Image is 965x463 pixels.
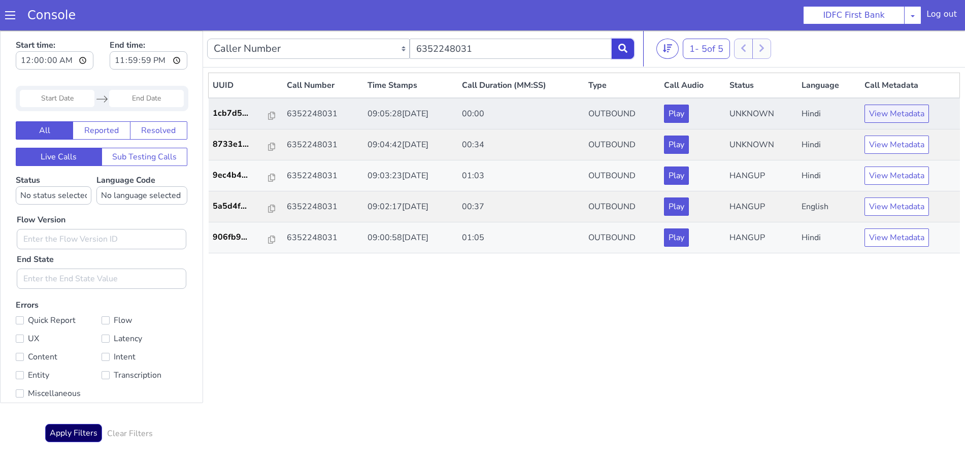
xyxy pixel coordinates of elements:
div: Log out [926,8,957,24]
td: HANGUP [725,130,797,161]
span: 5 of 5 [702,12,723,24]
p: 1cb7d5... [213,77,269,89]
button: Play [664,74,689,92]
td: Hindi [797,99,860,130]
th: Call Duration (MM:SS) [458,43,584,68]
label: Miscellaneous [16,356,102,370]
button: View Metadata [864,167,929,185]
button: Play [664,105,689,123]
th: Time Stamps [363,43,458,68]
a: 9ec4b4... [213,139,279,151]
button: All [16,91,73,109]
button: Play [664,136,689,154]
td: UNKNOWN [725,99,797,130]
td: 6352248031 [283,192,363,223]
button: Play [664,198,689,216]
label: Intent [102,319,187,334]
label: Flow [102,283,187,297]
button: 1- 5of 5 [683,8,730,28]
button: View Metadata [864,105,929,123]
input: Enter the End State Value [17,238,186,258]
td: OUTBOUND [584,99,660,130]
a: 5a5d4f... [213,170,279,182]
p: 5a5d4f... [213,170,269,182]
a: 8733e1... [213,108,279,120]
td: 09:00:58[DATE] [363,192,458,223]
button: View Metadata [864,136,929,154]
td: 01:03 [458,130,584,161]
label: End time: [110,6,187,42]
td: 09:04:42[DATE] [363,99,458,130]
input: Start Date [20,59,94,77]
label: Language Code [96,144,187,174]
input: Start time: [16,21,93,39]
td: Hindi [797,192,860,223]
td: OUTBOUND [584,161,660,192]
td: OUTBOUND [584,68,660,99]
label: UX [16,301,102,315]
td: OUTBOUND [584,130,660,161]
td: 6352248031 [283,130,363,161]
label: Errors [16,269,187,372]
td: 00:34 [458,99,584,130]
th: Call Audio [660,43,725,68]
button: Apply Filters [45,393,102,412]
select: Language Code [96,156,187,174]
button: Live Calls [16,117,102,136]
button: View Metadata [864,198,929,216]
a: Console [15,8,88,22]
td: 09:05:28[DATE] [363,68,458,99]
td: 00:00 [458,68,584,99]
input: Enter the Caller Number [410,8,612,28]
a: 906fb9... [213,201,279,213]
input: End time: [110,21,187,39]
td: 09:02:17[DATE] [363,161,458,192]
th: Call Number [283,43,363,68]
td: UNKNOWN [725,68,797,99]
th: Call Metadata [860,43,960,68]
input: End Date [109,59,184,77]
td: OUTBOUND [584,192,660,223]
input: Enter the Flow Version ID [17,199,186,219]
label: Flow Version [17,183,65,195]
button: IDFC First Bank [803,6,905,24]
td: 00:37 [458,161,584,192]
button: Resolved [130,91,187,109]
td: 09:03:23[DATE] [363,130,458,161]
th: Language [797,43,860,68]
td: Hindi [797,130,860,161]
label: Entity [16,338,102,352]
h6: Clear Filters [107,399,153,408]
label: Start time: [16,6,93,42]
td: English [797,161,860,192]
td: 6352248031 [283,99,363,130]
label: Quick Report [16,283,102,297]
label: Transcription [102,338,187,352]
td: 6352248031 [283,161,363,192]
th: Status [725,43,797,68]
a: 1cb7d5... [213,77,279,89]
td: Hindi [797,68,860,99]
p: 8733e1... [213,108,269,120]
p: 906fb9... [213,201,269,213]
td: HANGUP [725,161,797,192]
p: 9ec4b4... [213,139,269,151]
th: UUID [209,43,283,68]
label: Content [16,319,102,334]
button: Play [664,167,689,185]
td: 01:05 [458,192,584,223]
button: Sub Testing Calls [102,117,188,136]
td: HANGUP [725,192,797,223]
label: End State [17,223,54,235]
button: Reported [73,91,130,109]
td: 6352248031 [283,68,363,99]
th: Type [584,43,660,68]
label: Status [16,144,91,174]
label: Latency [102,301,187,315]
button: View Metadata [864,74,929,92]
select: Status [16,156,91,174]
